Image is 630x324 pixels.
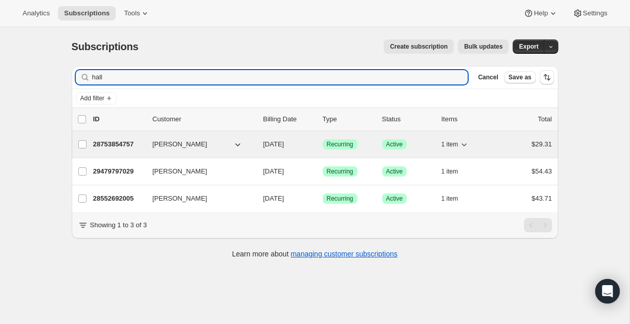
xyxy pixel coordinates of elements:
span: $43.71 [532,195,552,202]
div: IDCustomerBilling DateTypeStatusItemsTotal [93,114,552,124]
span: Tools [124,9,140,17]
span: Active [386,140,403,148]
span: Analytics [23,9,50,17]
button: [PERSON_NAME] [146,190,249,207]
button: Tools [118,6,156,20]
span: Export [519,42,538,51]
button: Bulk updates [458,39,509,54]
span: Help [534,9,548,17]
span: Recurring [327,167,353,176]
p: Billing Date [263,114,314,124]
p: Learn more about [232,249,397,259]
span: [DATE] [263,195,284,202]
span: Add filter [80,94,104,102]
span: 1 item [442,167,458,176]
button: Analytics [16,6,56,20]
span: $54.43 [532,167,552,175]
nav: Pagination [524,218,552,232]
button: Sort the results [540,70,554,84]
span: Cancel [478,73,498,81]
span: [PERSON_NAME] [153,166,207,177]
p: Status [382,114,433,124]
p: 28753854757 [93,139,144,149]
span: Active [386,167,403,176]
p: Customer [153,114,255,124]
button: [PERSON_NAME] [146,163,249,180]
button: Help [517,6,564,20]
p: Total [538,114,552,124]
button: 1 item [442,137,470,152]
span: Subscriptions [72,41,139,52]
span: Settings [583,9,607,17]
div: Open Intercom Messenger [595,279,620,304]
span: Save as [509,73,532,81]
p: 28552692005 [93,193,144,204]
button: Cancel [474,71,502,83]
span: [PERSON_NAME] [153,139,207,149]
span: Create subscription [390,42,448,51]
button: Subscriptions [58,6,116,20]
span: Recurring [327,140,353,148]
span: 1 item [442,140,458,148]
a: managing customer subscriptions [290,250,397,258]
button: Save as [505,71,536,83]
button: 1 item [442,164,470,179]
span: Subscriptions [64,9,110,17]
input: Filter subscribers [92,70,468,84]
span: [DATE] [263,167,284,175]
button: Add filter [76,92,117,104]
button: Export [513,39,544,54]
button: Settings [566,6,614,20]
div: Items [442,114,493,124]
span: Active [386,195,403,203]
p: Showing 1 to 3 of 3 [90,220,147,230]
button: 1 item [442,191,470,206]
span: Bulk updates [464,42,502,51]
span: 1 item [442,195,458,203]
button: Create subscription [384,39,454,54]
button: [PERSON_NAME] [146,136,249,153]
div: 28552692005[PERSON_NAME][DATE]SuccessRecurringSuccessActive1 item$43.71 [93,191,552,206]
div: 28753854757[PERSON_NAME][DATE]SuccessRecurringSuccessActive1 item$29.31 [93,137,552,152]
div: Type [323,114,374,124]
div: 29479797029[PERSON_NAME][DATE]SuccessRecurringSuccessActive1 item$54.43 [93,164,552,179]
span: [PERSON_NAME] [153,193,207,204]
span: [DATE] [263,140,284,148]
span: $29.31 [532,140,552,148]
p: ID [93,114,144,124]
span: Recurring [327,195,353,203]
p: 29479797029 [93,166,144,177]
